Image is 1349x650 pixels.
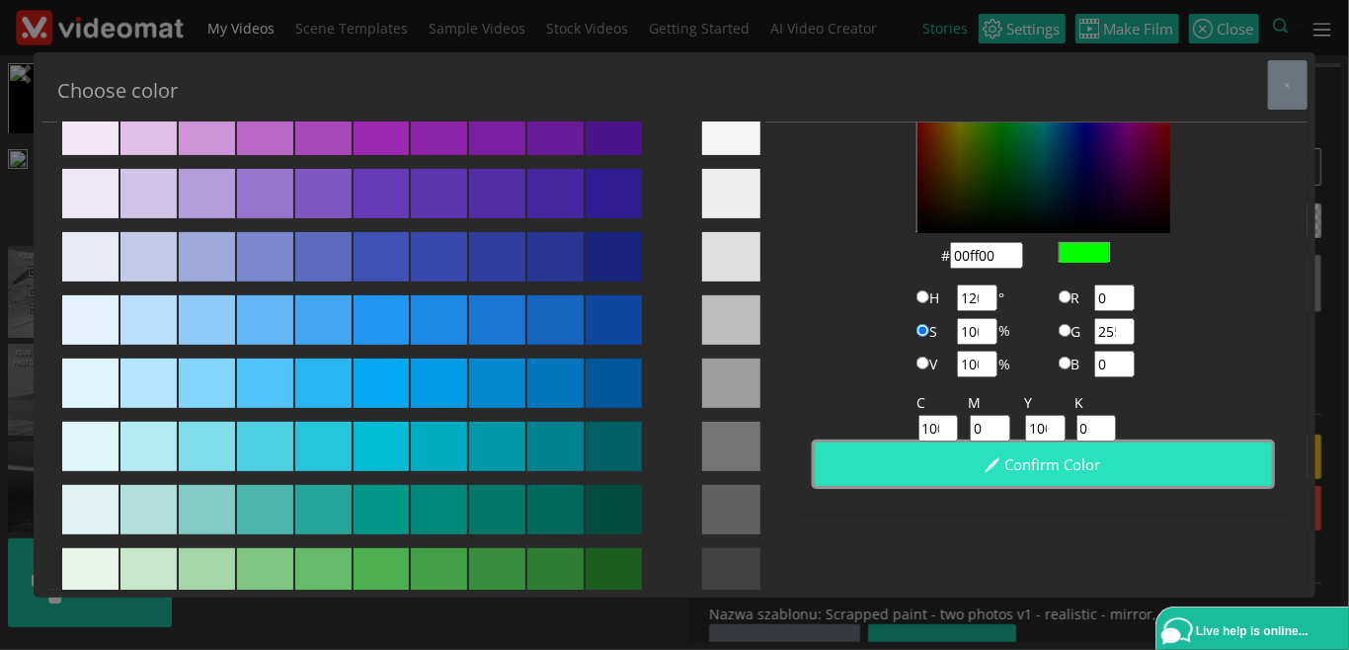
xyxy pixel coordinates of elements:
[57,76,178,106] h5: Choose color
[941,245,950,266] label: #
[1071,354,1094,374] label: B
[998,355,1010,373] span: %
[1196,624,1309,638] span: Live help is online...
[998,322,1010,341] span: %
[929,321,956,342] label: S
[815,443,1272,487] button: Confirm color
[1024,392,1074,413] label: Y
[998,288,1004,307] span: °
[1071,321,1094,342] label: G
[1071,287,1094,308] label: R
[1268,60,1308,110] button: Close
[969,392,1024,413] label: M
[1074,392,1126,413] label: K
[1161,612,1349,650] a: Live help is online...
[1285,77,1291,92] span: ×
[916,392,968,413] label: C
[929,287,956,308] label: H
[929,354,956,374] label: V
[1060,243,1109,263] div: #00ff00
